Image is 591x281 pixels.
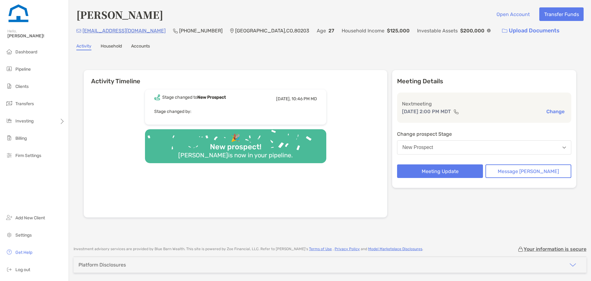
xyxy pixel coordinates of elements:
[6,100,13,107] img: transfers icon
[335,247,360,251] a: Privacy Policy
[15,215,45,221] span: Add New Client
[76,29,81,33] img: Email Icon
[15,233,32,238] span: Settings
[82,27,166,35] p: [EMAIL_ADDRESS][DOMAIN_NAME]
[498,24,564,37] a: Upload Documents
[562,147,566,149] img: Open dropdown arrow
[131,43,150,50] a: Accounts
[402,108,451,115] p: [DATE] 2:00 PM MDT
[228,134,243,143] div: 🎉
[291,96,317,101] span: 10:46 PM MD
[328,27,334,35] p: 27
[197,95,226,100] b: New Prospect
[453,109,459,114] img: communication type
[387,27,410,35] p: $125,000
[15,101,34,106] span: Transfers
[15,49,37,55] span: Dashboard
[397,77,571,85] p: Meeting Details
[145,129,326,158] img: Confetti
[317,27,326,35] p: Age
[76,43,91,50] a: Activity
[15,118,34,124] span: Investing
[74,247,423,251] p: Investment advisory services are provided by Blue Barn Wealth . This site is powered by Zoe Finan...
[15,67,31,72] span: Pipeline
[7,2,30,25] img: Zoe Logo
[15,267,30,272] span: Log out
[539,7,584,21] button: Transfer Funds
[15,153,41,158] span: Firm Settings
[6,231,13,238] img: settings icon
[569,261,577,269] img: icon arrow
[15,250,32,255] span: Get Help
[6,151,13,159] img: firm-settings icon
[207,143,264,151] div: New prospect!
[6,65,13,72] img: pipeline icon
[397,140,571,155] button: New Prospect
[173,28,178,33] img: Phone Icon
[179,27,223,35] p: [PHONE_NUMBER]
[397,164,483,178] button: Meeting Update
[235,27,309,35] p: [GEOGRAPHIC_DATA] , CO , 80203
[78,262,126,268] div: Platform Disclosures
[545,108,566,115] button: Change
[397,130,571,138] p: Change prospect Stage
[460,27,484,35] p: $200,000
[76,7,163,22] h4: [PERSON_NAME]
[309,247,332,251] a: Terms of Use
[176,151,295,159] div: [PERSON_NAME] is now in your pipeline.
[492,7,534,21] button: Open Account
[524,246,586,252] p: Your information is secure
[6,214,13,221] img: add_new_client icon
[6,48,13,55] img: dashboard icon
[101,43,122,50] a: Household
[154,94,160,100] img: Event icon
[368,247,422,251] a: Model Marketplace Disclosures
[154,108,317,115] p: Stage changed by:
[15,136,27,141] span: Billing
[417,27,458,35] p: Investable Assets
[402,145,433,150] div: New Prospect
[342,27,384,35] p: Household Income
[15,84,29,89] span: Clients
[162,95,226,100] div: Stage changed to
[6,117,13,124] img: investing icon
[6,266,13,273] img: logout icon
[230,28,234,33] img: Location Icon
[7,33,65,39] span: [PERSON_NAME]!
[84,70,387,85] h6: Activity Timeline
[6,82,13,90] img: clients icon
[276,96,291,101] span: [DATE],
[402,100,566,108] p: Next meeting
[485,164,571,178] button: Message [PERSON_NAME]
[487,29,491,32] img: Info Icon
[6,134,13,142] img: billing icon
[502,29,507,33] img: button icon
[6,248,13,256] img: get-help icon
